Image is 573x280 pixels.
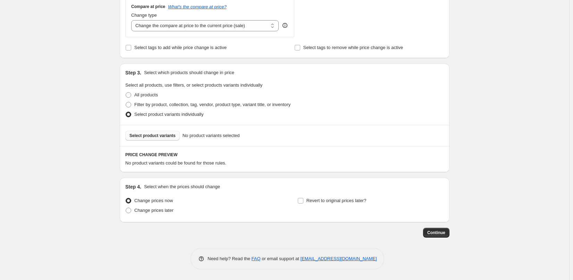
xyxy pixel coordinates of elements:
[423,228,449,238] button: Continue
[144,69,234,76] p: Select which products should change in price
[131,4,165,9] h3: Compare at price
[168,4,227,9] button: What's the compare at price?
[125,160,226,166] span: No product variants could be found for those rules.
[427,230,445,235] span: Continue
[134,102,290,107] span: Filter by product, collection, tag, vendor, product type, variant title, or inventory
[183,132,240,139] span: No product variants selected
[301,256,377,261] a: [EMAIL_ADDRESS][DOMAIN_NAME]
[134,112,203,117] span: Select product variants individually
[281,22,288,29] div: help
[134,45,227,50] span: Select tags to add while price change is active
[252,256,261,261] a: FAQ
[125,69,141,76] h2: Step 3.
[134,92,158,97] span: All products
[208,256,252,261] span: Need help? Read the
[131,13,157,18] span: Change type
[306,198,366,203] span: Revert to original prices later?
[134,208,174,213] span: Change prices later
[261,256,301,261] span: or email support at
[134,198,173,203] span: Change prices now
[129,133,176,138] span: Select product variants
[144,183,220,190] p: Select when the prices should change
[125,131,180,141] button: Select product variants
[125,82,262,88] span: Select all products, use filters, or select products variants individually
[125,183,141,190] h2: Step 4.
[303,45,403,50] span: Select tags to remove while price change is active
[125,152,444,158] h6: PRICE CHANGE PREVIEW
